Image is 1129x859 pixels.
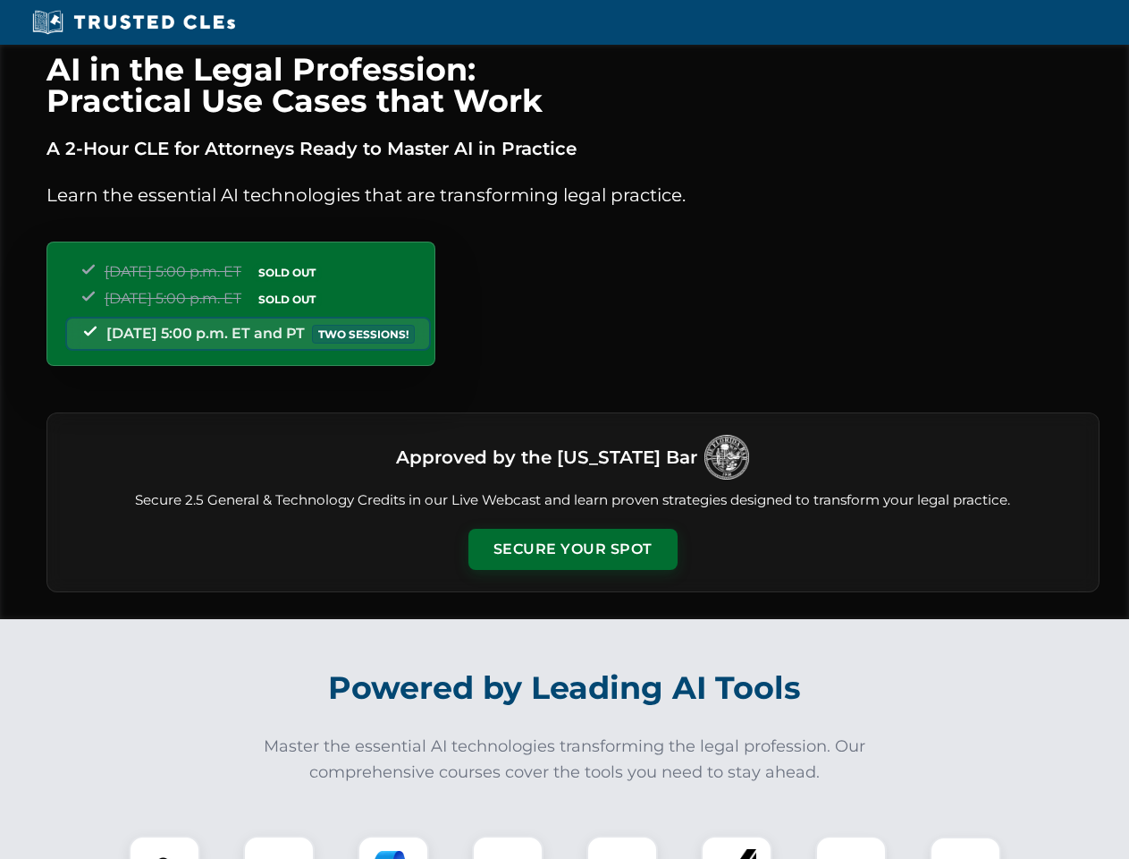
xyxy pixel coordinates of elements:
img: Trusted CLEs [27,9,240,36]
p: Secure 2.5 General & Technology Credits in our Live Webcast and learn proven strategies designed ... [69,490,1077,511]
h1: AI in the Legal Profession: Practical Use Cases that Work [46,54,1100,116]
img: Logo [704,435,749,480]
button: Secure Your Spot [468,529,678,570]
p: A 2-Hour CLE for Attorneys Ready to Master AI in Practice [46,134,1100,163]
span: SOLD OUT [252,263,322,282]
span: [DATE] 5:00 p.m. ET [105,263,241,280]
span: [DATE] 5:00 p.m. ET [105,290,241,307]
h2: Powered by Leading AI Tools [70,657,1060,719]
span: SOLD OUT [252,290,322,309]
h3: Approved by the [US_STATE] Bar [396,441,697,473]
p: Master the essential AI technologies transforming the legal profession. Our comprehensive courses... [252,734,878,786]
p: Learn the essential AI technologies that are transforming legal practice. [46,181,1100,209]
